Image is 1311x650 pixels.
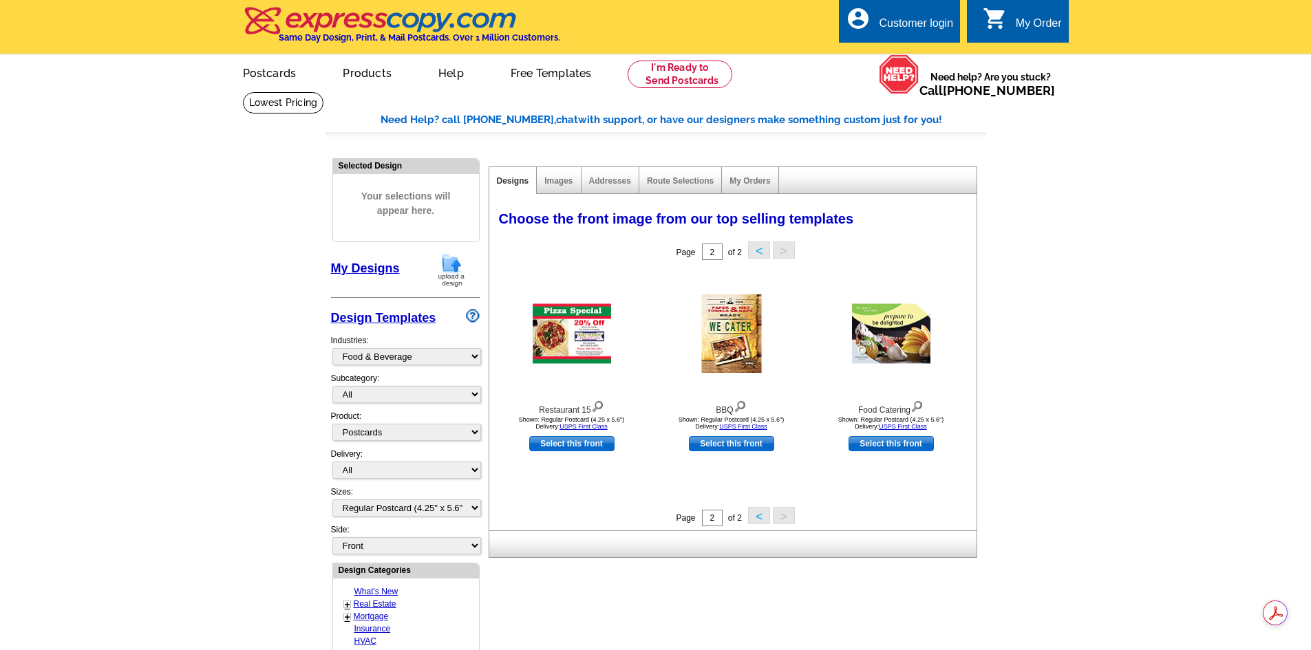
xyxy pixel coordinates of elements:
a: [PHONE_NUMBER] [943,83,1055,98]
a: account_circle Customer login [846,15,953,32]
a: HVAC [354,636,376,646]
div: Product: [331,410,480,448]
a: USPS First Class [879,423,927,430]
i: shopping_cart [983,6,1008,31]
div: Shown: Regular Postcard (4.25 x 5.6") Delivery: [816,416,967,430]
div: Selected Design [333,159,479,172]
div: Food Catering [816,398,967,416]
a: Real Estate [354,599,396,609]
span: of 2 [728,513,742,523]
span: Page [676,248,695,257]
a: Insurance [354,624,391,633]
div: Shown: Regular Postcard (4.25 x 5.6") Delivery: [496,416,648,430]
img: view design details [910,398,924,413]
img: help [879,54,919,94]
a: Route Selections [647,176,714,186]
button: > [773,507,795,524]
a: shopping_cart My Order [983,15,1062,32]
a: + [345,599,350,610]
a: My Orders [729,176,770,186]
div: BBQ [656,398,807,416]
div: Restaurant 15 [496,398,648,416]
img: BBQ [701,294,761,373]
div: Subcategory: [331,372,480,410]
button: < [748,507,770,524]
div: Customer login [879,17,953,36]
span: Your selections will appear here. [343,175,469,232]
span: Choose the front image from our top selling templates [499,211,854,226]
a: Products [321,56,414,88]
h4: Same Day Design, Print, & Mail Postcards. Over 1 Million Customers. [279,32,560,43]
span: Need help? Are you stuck? [919,70,1062,98]
a: Mortgage [354,611,389,621]
div: Design Categories [333,563,479,576]
a: Images [544,176,573,186]
img: upload-design [434,252,469,288]
a: Postcards [221,56,319,88]
div: Delivery: [331,448,480,486]
span: Page [676,513,695,523]
a: What's New [354,587,398,596]
i: account_circle [846,6,871,31]
img: view design details [591,398,604,413]
a: Addresses [589,176,631,186]
a: USPS First Class [719,423,767,430]
iframe: LiveChat chat widget [1036,330,1311,650]
img: Restaurant 15 [533,304,611,364]
a: use this design [849,436,934,451]
a: USPS First Class [559,423,608,430]
a: + [345,611,350,622]
div: Sizes: [331,486,480,523]
a: use this design [529,436,615,451]
a: Designs [497,176,529,186]
span: Call [919,83,1055,98]
div: Side: [331,523,480,556]
img: Food Catering [852,304,930,364]
img: design-wizard-help-icon.png [466,309,480,323]
img: view design details [734,398,747,413]
div: Industries: [331,327,480,372]
span: chat [556,113,578,126]
a: Help [416,56,486,88]
div: Need Help? call [PHONE_NUMBER], with support, or have our designers make something custom just fo... [381,112,986,128]
button: > [773,241,795,259]
span: of 2 [728,248,742,257]
a: Free Templates [489,56,614,88]
div: My Order [1016,17,1062,36]
a: Design Templates [331,311,436,325]
button: < [748,241,770,259]
a: use this design [689,436,774,451]
a: Same Day Design, Print, & Mail Postcards. Over 1 Million Customers. [243,17,560,43]
div: Shown: Regular Postcard (4.25 x 5.6") Delivery: [656,416,807,430]
a: My Designs [331,261,400,275]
